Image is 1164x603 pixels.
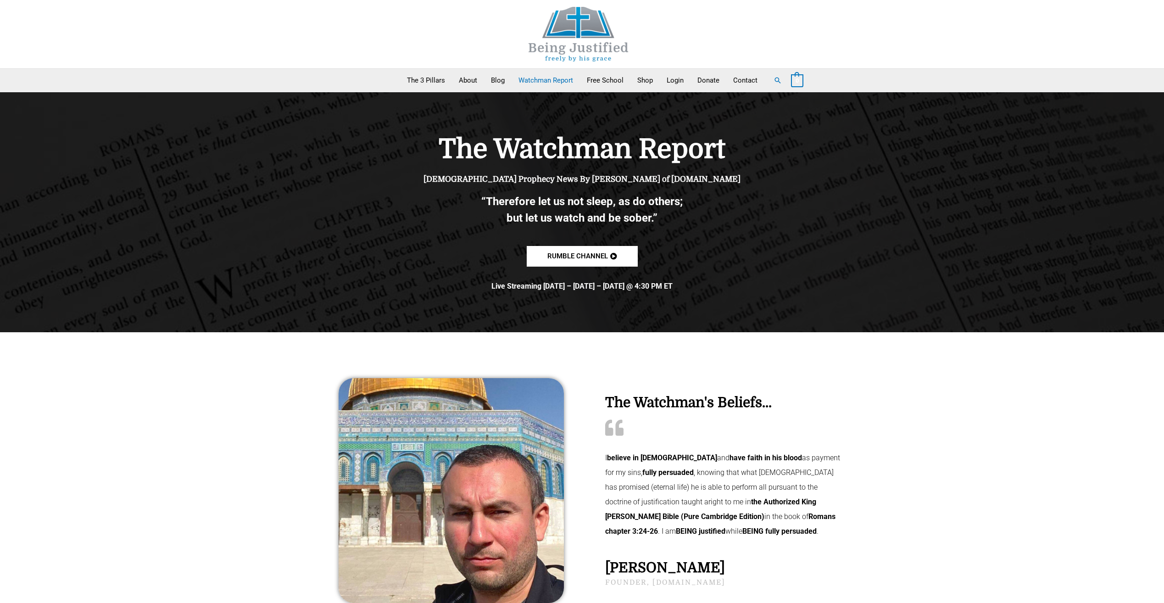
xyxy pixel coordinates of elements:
a: Rumble channel [527,246,638,267]
b: fully persuaded [642,468,694,477]
b: but let us watch and be sober.” [507,212,657,224]
a: About [452,69,484,92]
p: I and as payment for my sins, , knowing that what [DEMOGRAPHIC_DATA] has promised (eternal life) ... [605,451,844,539]
a: Contact [726,69,764,92]
b: believe in [DEMOGRAPHIC_DATA] [607,453,717,462]
h2: [PERSON_NAME] [605,561,844,575]
h4: [DEMOGRAPHIC_DATA] Prophecy News By [PERSON_NAME] of [DOMAIN_NAME] [390,175,775,184]
a: Free School [580,69,630,92]
nav: Primary Site Navigation [400,69,764,92]
a: Shop [630,69,660,92]
span: 0 [796,77,799,84]
span: Rumble channel [547,253,608,260]
a: Watchman Report [512,69,580,92]
a: View Shopping Cart, empty [791,76,803,84]
a: The 3 Pillars [400,69,452,92]
b: BEING justified [676,527,725,536]
img: Being Justified [510,7,647,61]
b: the Authorized King [PERSON_NAME] Bible (Pure Cambridge Edition) [605,497,816,521]
h2: The Watchman's Beliefs... [605,396,844,409]
a: Blog [484,69,512,92]
h2: founder, [DOMAIN_NAME] [605,579,844,586]
a: Search button [774,76,782,84]
b: Live Streaming [DATE] – [DATE] – [DATE] @ 4:30 PM ET [491,282,673,290]
a: Donate [691,69,726,92]
b: “Therefore let us not sleep, as do others; [481,195,683,208]
h1: The Watchman Report [390,134,775,166]
b: BEING fully persuaded [742,527,817,536]
a: Login [660,69,691,92]
b: have faith in his blood [730,453,802,462]
b: Romans chapter 3:24-26 [605,512,835,536]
